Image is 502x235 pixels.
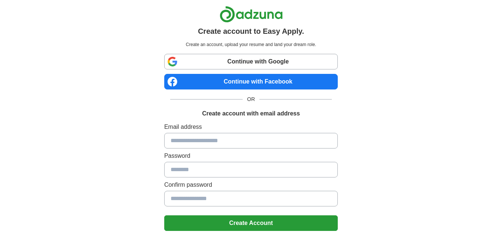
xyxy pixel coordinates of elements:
label: Confirm password [164,180,338,189]
p: Create an account, upload your resume and land your dream role. [166,41,336,48]
a: Continue with Google [164,54,338,69]
h1: Create account with email address [202,109,300,118]
a: Continue with Facebook [164,74,338,89]
img: Adzuna logo [220,6,283,23]
label: Email address [164,123,338,131]
span: OR [243,95,259,103]
button: Create Account [164,215,338,231]
label: Password [164,151,338,160]
h1: Create account to Easy Apply. [198,26,304,37]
